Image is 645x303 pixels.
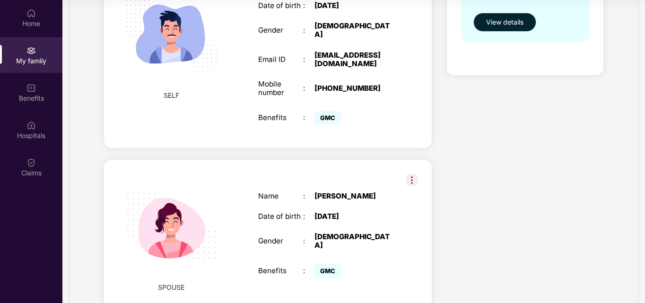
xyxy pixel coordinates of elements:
[314,212,393,221] div: [DATE]
[303,84,314,93] div: :
[258,1,304,10] div: Date of birth
[314,51,393,68] div: [EMAIL_ADDRESS][DOMAIN_NAME]
[473,13,536,32] button: View details
[258,237,304,245] div: Gender
[303,192,314,200] div: :
[26,83,36,93] img: svg+xml;base64,PHN2ZyBpZD0iQmVuZWZpdHMiIHhtbG5zPSJodHRwOi8vd3d3LnczLm9yZy8yMDAwL3N2ZyIgd2lkdGg9Ij...
[303,212,314,221] div: :
[303,55,314,64] div: :
[258,80,304,97] div: Mobile number
[258,212,304,221] div: Date of birth
[314,111,341,124] span: GMC
[303,1,314,10] div: :
[314,1,393,10] div: [DATE]
[314,233,393,250] div: [DEMOGRAPHIC_DATA]
[115,169,228,282] img: svg+xml;base64,PHN2ZyB4bWxucz0iaHR0cDovL3d3dy53My5vcmcvMjAwMC9zdmciIHdpZHRoPSIyMjQiIGhlaWdodD0iMT...
[258,55,304,64] div: Email ID
[406,174,418,186] img: svg+xml;base64,PHN2ZyB3aWR0aD0iMzIiIGhlaWdodD0iMzIiIHZpZXdCb3g9IjAgMCAzMiAzMiIgZmlsbD0ibm9uZSIgeG...
[258,192,304,200] div: Name
[164,90,179,101] span: SELF
[486,17,523,27] span: View details
[158,282,184,293] span: SPOUSE
[26,121,36,130] img: svg+xml;base64,PHN2ZyBpZD0iSG9zcGl0YWxzIiB4bWxucz0iaHR0cDovL3d3dy53My5vcmcvMjAwMC9zdmciIHdpZHRoPS...
[26,9,36,18] img: svg+xml;base64,PHN2ZyBpZD0iSG9tZSIgeG1sbnM9Imh0dHA6Ly93d3cudzMub3JnLzIwMDAvc3ZnIiB3aWR0aD0iMjAiIG...
[314,84,393,93] div: [PHONE_NUMBER]
[26,46,36,55] img: svg+xml;base64,PHN2ZyB3aWR0aD0iMjAiIGhlaWdodD0iMjAiIHZpZXdCb3g9IjAgMCAyMCAyMCIgZmlsbD0ibm9uZSIgeG...
[26,158,36,167] img: svg+xml;base64,PHN2ZyBpZD0iQ2xhaW0iIHhtbG5zPSJodHRwOi8vd3d3LnczLm9yZy8yMDAwL3N2ZyIgd2lkdGg9IjIwIi...
[303,267,314,275] div: :
[303,26,314,35] div: :
[303,237,314,245] div: :
[258,113,304,122] div: Benefits
[314,264,341,277] span: GMC
[314,192,393,200] div: [PERSON_NAME]
[258,26,304,35] div: Gender
[314,22,393,39] div: [DEMOGRAPHIC_DATA]
[258,267,304,275] div: Benefits
[303,113,314,122] div: :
